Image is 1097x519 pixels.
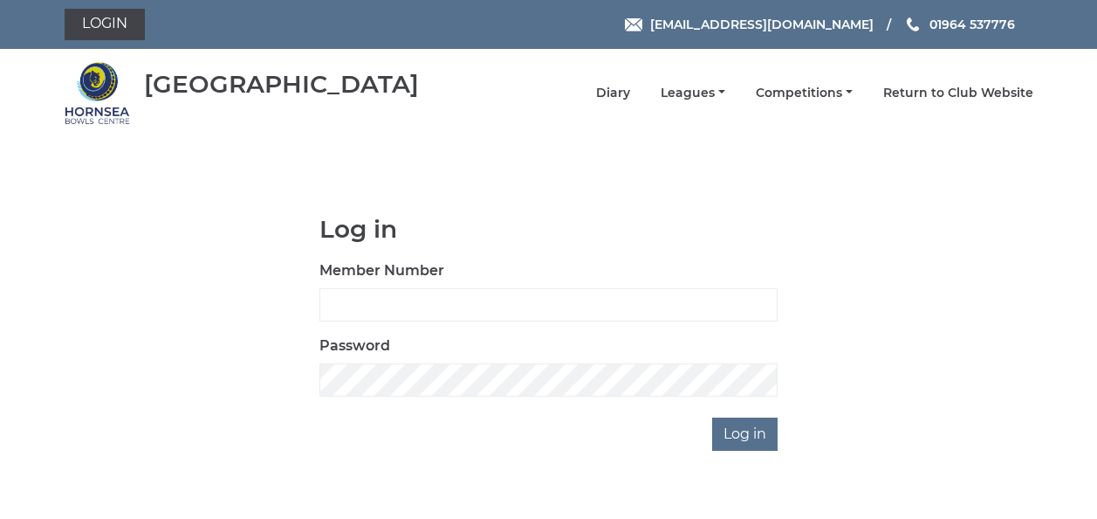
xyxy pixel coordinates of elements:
[883,85,1033,101] a: Return to Club Website
[319,260,444,281] label: Member Number
[756,85,853,101] a: Competitions
[596,85,630,101] a: Diary
[907,17,919,31] img: Phone us
[319,216,778,243] h1: Log in
[319,336,390,356] label: Password
[661,85,725,101] a: Leagues
[65,9,145,40] a: Login
[650,17,874,32] span: [EMAIL_ADDRESS][DOMAIN_NAME]
[712,418,778,451] input: Log in
[65,60,130,126] img: Hornsea Bowls Centre
[929,17,1015,32] span: 01964 537776
[904,15,1015,34] a: Phone us 01964 537776
[625,18,642,31] img: Email
[625,15,874,34] a: Email [EMAIL_ADDRESS][DOMAIN_NAME]
[144,71,419,98] div: [GEOGRAPHIC_DATA]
